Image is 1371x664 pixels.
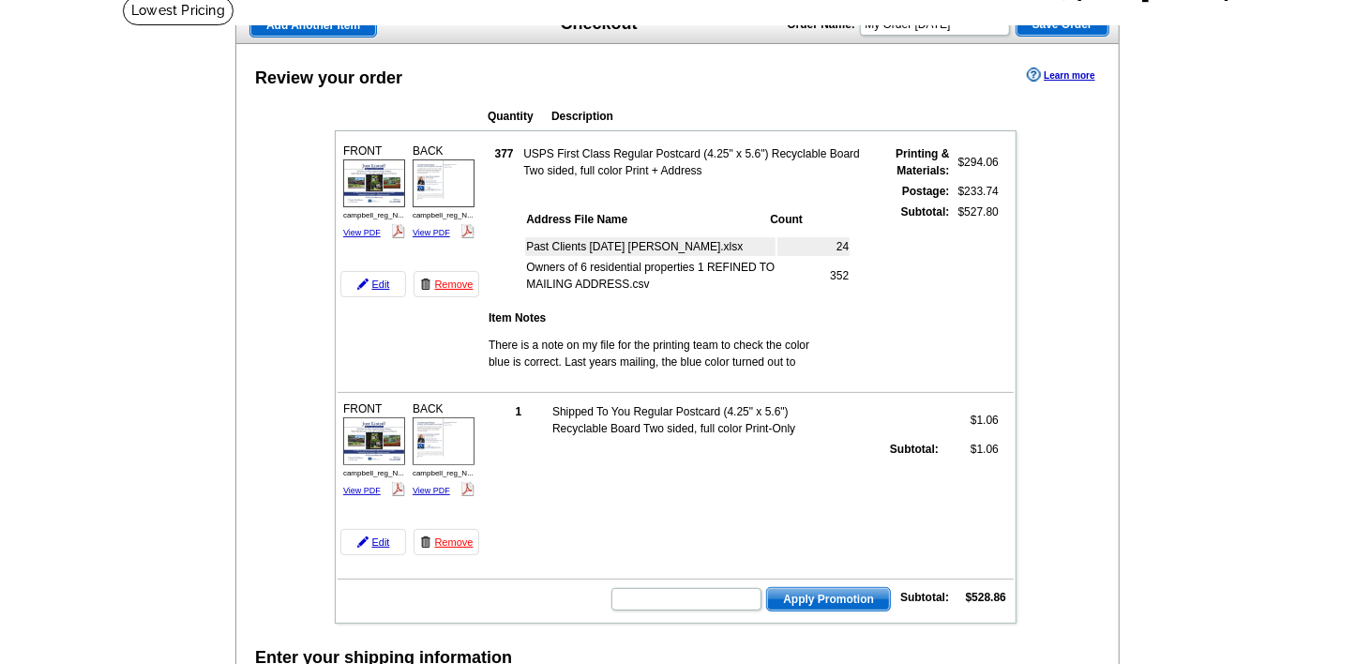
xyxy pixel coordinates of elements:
img: small-thumb.jpg [413,417,475,465]
a: Remove [414,271,479,297]
span: Apply Promotion [767,588,890,611]
strong: Subtotal: [901,205,950,219]
strong: 1 [516,405,522,418]
div: FRONT [340,140,408,244]
img: trashcan-icon.gif [420,279,431,290]
td: Owners of 6 residential properties 1 REFINED TO MAILING ADDRESS.csv [525,258,776,294]
img: small-thumb.jpg [343,159,405,207]
span: campbell_reg_N... [343,469,404,477]
td: $294.06 [953,144,1000,180]
a: View PDF [343,486,381,495]
img: small-thumb.jpg [413,159,475,207]
span: campbell_reg_N... [413,211,474,219]
div: BACK [410,140,477,244]
td: $1.06 [942,440,1000,459]
a: View PDF [413,228,450,237]
a: Learn more [1027,68,1094,83]
th: Quantity [487,107,549,126]
span: campbell_reg_N... [413,469,474,477]
img: pencil-icon.gif [357,536,369,548]
a: Remove [414,529,479,555]
img: pencil-icon.gif [357,279,369,290]
a: View PDF [343,228,381,237]
td: 352 [777,258,850,294]
div: FRONT [340,398,408,502]
a: Edit [340,271,406,297]
img: pdf_logo.png [460,482,475,496]
div: Review your order [255,66,402,91]
span: campbell_reg_N... [343,211,404,219]
iframe: LiveChat chat widget [996,228,1371,664]
strong: Printing & Materials: [896,147,949,177]
a: Edit [340,529,406,555]
td: USPS First Class Regular Postcard (4.25" x 5.6") Recyclable Board Two sided, full color Print + A... [522,144,876,180]
td: $233.74 [953,182,1000,201]
button: Apply Promotion [766,587,891,611]
img: trashcan-icon.gif [420,536,431,548]
th: Address File Name [525,210,767,229]
td: There is a note on my file for the printing team to check the color blue is correct. Last years m... [488,336,812,388]
img: pdf_logo.png [391,224,405,238]
strong: Subtotal: [900,591,949,604]
strong: Postage: [902,185,950,198]
img: pdf_logo.png [460,224,475,238]
a: Add Another Item [249,13,377,38]
img: small-thumb.jpg [343,417,405,465]
td: Past Clients [DATE] [PERSON_NAME].xlsx [525,237,776,256]
a: View PDF [413,486,450,495]
strong: $528.86 [966,591,1006,604]
td: $527.80 [953,203,1000,300]
td: Shipped To You Regular Postcard (4.25" x 5.6") Recyclable Board Two sided, full color Print-Only [551,402,823,438]
th: Description [550,107,894,126]
div: BACK [410,398,477,502]
span: Add Another Item [250,14,376,37]
img: pdf_logo.png [391,482,405,496]
strong: 377 [495,147,514,160]
td: 24 [777,237,850,256]
strong: Subtotal: [890,443,939,456]
th: Count [769,210,850,229]
th: Item Notes [488,309,812,327]
td: $1.06 [942,402,1000,438]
